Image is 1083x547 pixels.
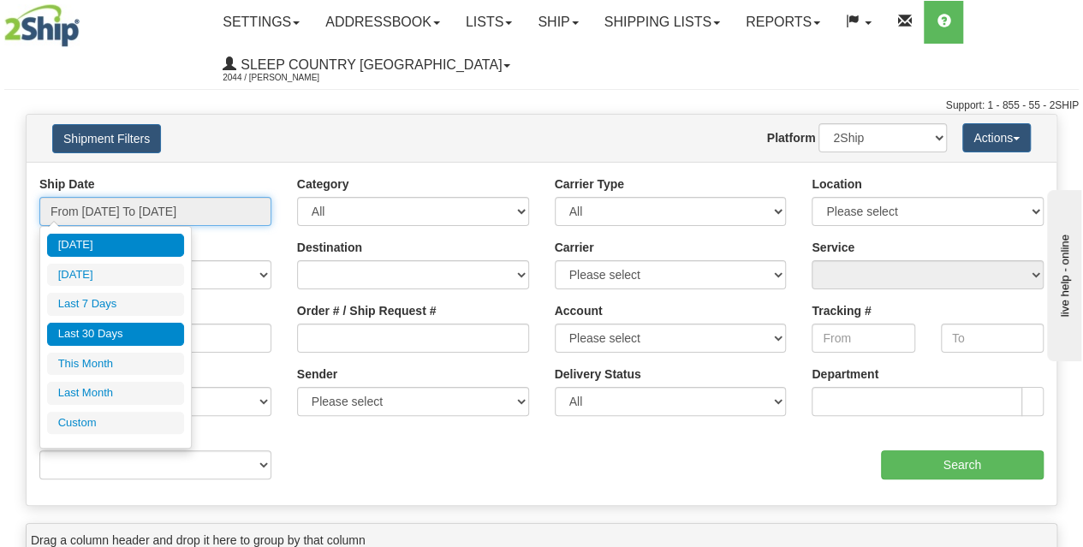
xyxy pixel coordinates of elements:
[453,1,525,44] a: Lists
[47,264,184,287] li: [DATE]
[47,293,184,316] li: Last 7 Days
[47,382,184,405] li: Last Month
[555,302,603,319] label: Account
[525,1,591,44] a: Ship
[1044,186,1081,360] iframe: chat widget
[223,69,351,86] span: 2044 / [PERSON_NAME]
[297,366,337,383] label: Sender
[210,1,312,44] a: Settings
[210,44,523,86] a: Sleep Country [GEOGRAPHIC_DATA] 2044 / [PERSON_NAME]
[941,324,1044,353] input: To
[52,124,161,153] button: Shipment Filters
[812,366,878,383] label: Department
[812,324,914,353] input: From
[555,239,594,256] label: Carrier
[39,175,95,193] label: Ship Date
[312,1,453,44] a: Addressbook
[592,1,733,44] a: Shipping lists
[4,98,1079,113] div: Support: 1 - 855 - 55 - 2SHIP
[297,175,349,193] label: Category
[767,129,816,146] label: Platform
[812,302,871,319] label: Tracking #
[812,175,861,193] label: Location
[812,239,854,256] label: Service
[47,412,184,435] li: Custom
[297,239,362,256] label: Destination
[297,302,437,319] label: Order # / Ship Request #
[4,4,80,47] img: logo2044.jpg
[962,123,1031,152] button: Actions
[47,234,184,257] li: [DATE]
[733,1,833,44] a: Reports
[47,353,184,376] li: This Month
[13,15,158,27] div: live help - online
[555,366,641,383] label: Delivery Status
[236,57,502,72] span: Sleep Country [GEOGRAPHIC_DATA]
[881,450,1044,479] input: Search
[47,323,184,346] li: Last 30 Days
[555,175,624,193] label: Carrier Type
